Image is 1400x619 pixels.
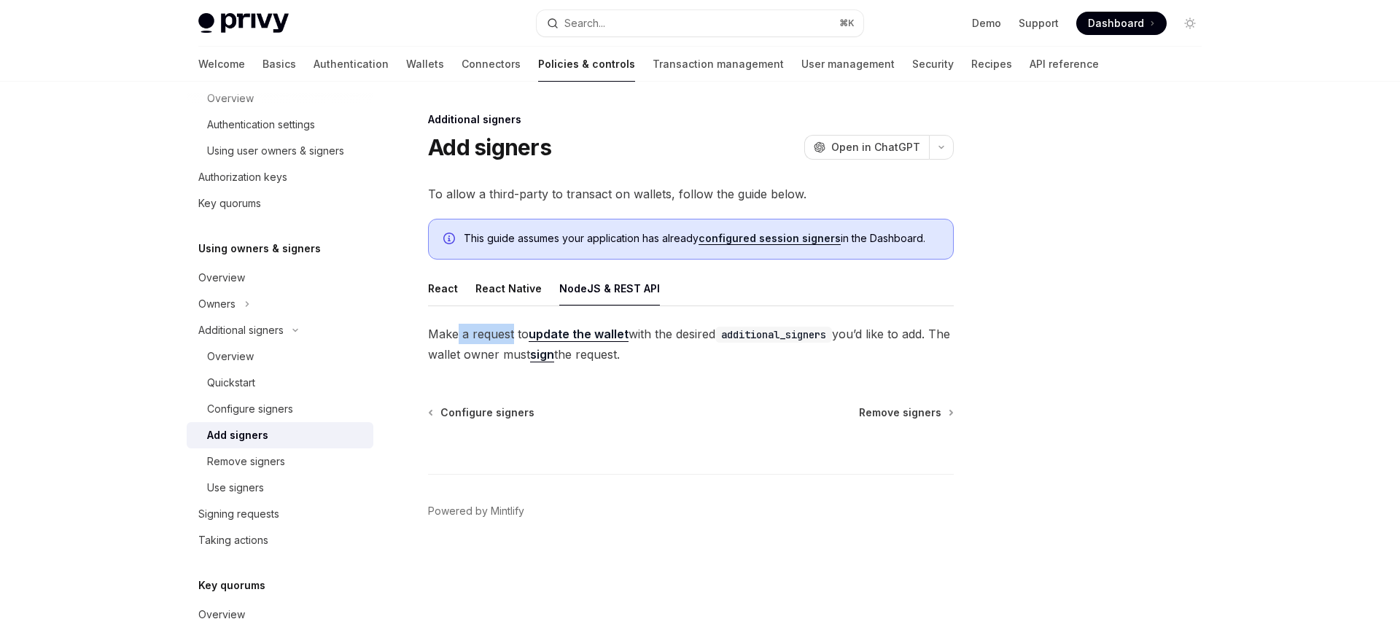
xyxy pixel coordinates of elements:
a: Add signers [187,422,373,448]
a: API reference [1030,47,1099,82]
div: Key quorums [198,195,261,212]
div: Use signers [207,479,264,497]
div: Additional signers [428,112,954,127]
div: Owners [198,295,236,313]
a: Welcome [198,47,245,82]
a: Remove signers [859,405,952,420]
a: Quickstart [187,370,373,396]
div: Quickstart [207,374,255,392]
span: Configure signers [440,405,534,420]
div: Signing requests [198,505,279,523]
div: Using user owners & signers [207,142,344,160]
code: additional_signers [715,327,832,343]
a: Dashboard [1076,12,1167,35]
div: Remove signers [207,453,285,470]
h5: Using owners & signers [198,240,321,257]
a: Use signers [187,475,373,501]
span: Remove signers [859,405,941,420]
span: This guide assumes your application has already in the Dashboard. [464,231,938,246]
button: Toggle Additional signers section [187,317,373,343]
span: ⌘ K [839,17,855,29]
div: Overview [207,348,254,365]
span: Open in ChatGPT [831,140,920,155]
h1: Add signers [428,134,551,160]
a: Using user owners & signers [187,138,373,164]
svg: Info [443,233,458,247]
a: Signing requests [187,501,373,527]
span: To allow a third-party to transact on wallets, follow the guide below. [428,184,954,204]
a: Overview [187,265,373,291]
a: Authorization keys [187,164,373,190]
div: Overview [198,269,245,287]
div: Taking actions [198,532,268,549]
a: Taking actions [187,527,373,553]
h5: Key quorums [198,577,265,594]
a: sign [530,347,554,362]
button: Open search [537,10,863,36]
div: NodeJS & REST API [559,271,660,305]
button: Open in ChatGPT [804,135,929,160]
div: Search... [564,15,605,32]
a: update the wallet [529,327,629,342]
a: Key quorums [187,190,373,217]
img: light logo [198,13,289,34]
a: Policies & controls [538,47,635,82]
div: Add signers [207,427,268,444]
a: Authentication settings [187,112,373,138]
a: configured session signers [699,232,841,245]
a: Support [1019,16,1059,31]
a: User management [801,47,895,82]
div: Authorization keys [198,168,287,186]
a: Overview [187,343,373,370]
span: Dashboard [1088,16,1144,31]
a: Authentication [314,47,389,82]
a: Recipes [971,47,1012,82]
button: Toggle Owners section [187,291,373,317]
div: Additional signers [198,322,284,339]
span: Make a request to with the desired you’d like to add. The wallet owner must the request. [428,324,954,365]
a: Demo [972,16,1001,31]
a: Security [912,47,954,82]
a: Transaction management [653,47,784,82]
a: Connectors [462,47,521,82]
a: Remove signers [187,448,373,475]
div: React [428,271,458,305]
a: Basics [262,47,296,82]
a: Configure signers [187,396,373,422]
a: Wallets [406,47,444,82]
div: Authentication settings [207,116,315,133]
div: React Native [475,271,542,305]
a: Powered by Mintlify [428,504,524,518]
a: Configure signers [429,405,534,420]
div: Configure signers [207,400,293,418]
button: Toggle dark mode [1178,12,1202,35]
